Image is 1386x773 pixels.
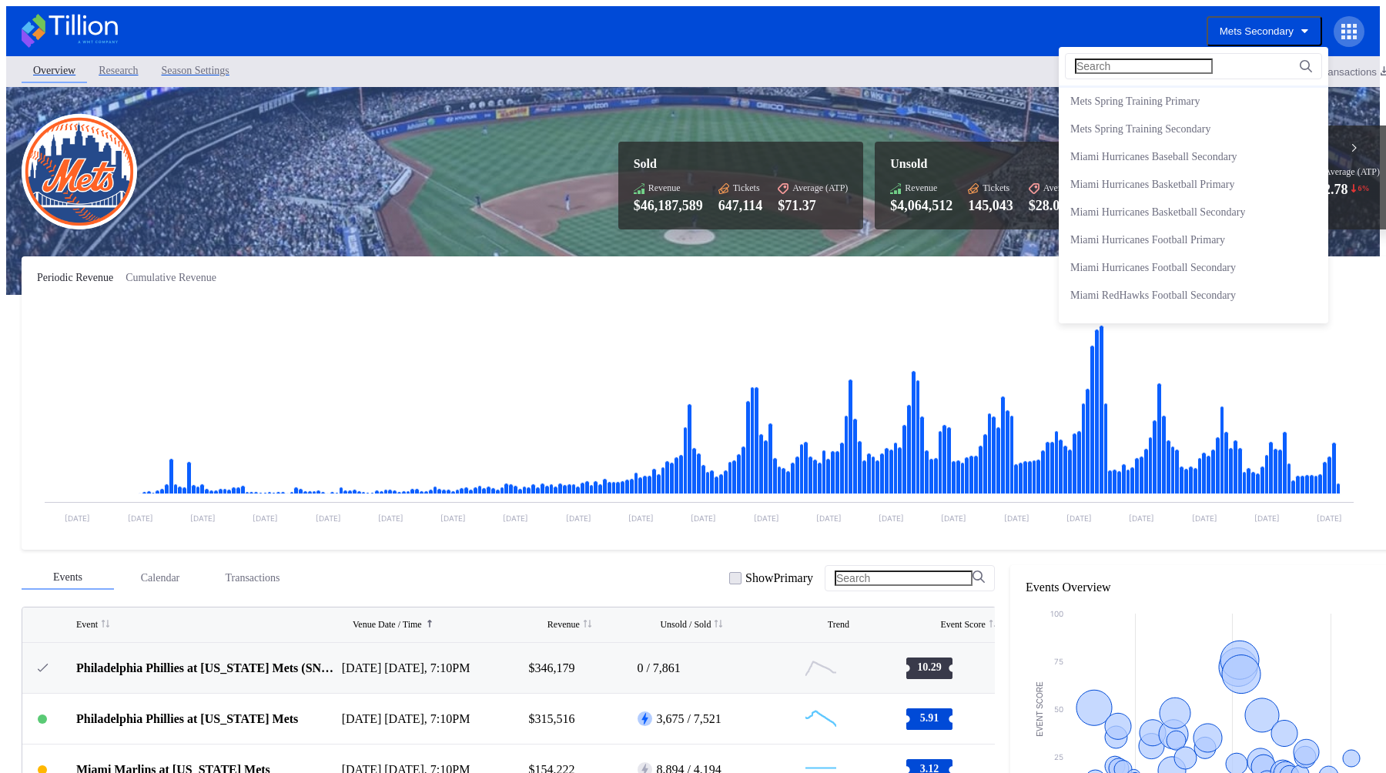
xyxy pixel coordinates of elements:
input: Search [1075,59,1213,74]
div: Miami Hurricanes Basketball Primary [1070,179,1234,191]
div: Mets Spring Training Secondary [1070,123,1210,136]
div: Miami Hurricanes Baseball Secondary [1070,151,1237,163]
div: Miami Hurricanes Football Secondary [1070,262,1236,274]
div: Mets Spring Training Primary [1070,95,1200,108]
div: Miami Hurricanes Football Primary [1070,234,1225,246]
div: Miami RedHawks Football Secondary [1070,289,1236,302]
div: Miami Hurricanes Basketball Secondary [1070,206,1245,219]
div: Miami RedHawks Mens Basketball Secondary [1070,317,1272,330]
